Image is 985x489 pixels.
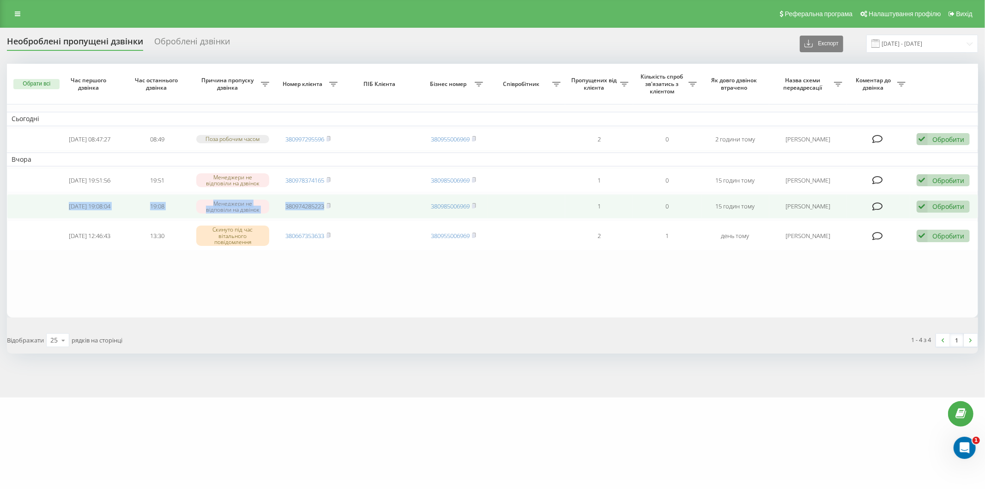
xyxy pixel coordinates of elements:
td: 0 [633,128,701,151]
span: Номер клієнта [278,80,329,88]
span: Пропущених від клієнта [570,77,620,91]
td: [PERSON_NAME] [769,168,847,193]
td: 15 годин тому [701,194,769,219]
button: Експорт [800,36,843,52]
span: Час останнього дзвінка [131,77,184,91]
span: Причина пропуску дзвінка [196,77,261,91]
span: Реферальна програма [785,10,853,18]
span: Коментар до дзвінка [852,77,897,91]
td: [DATE] 08:47:27 [55,128,123,151]
div: Обробити [933,135,965,144]
td: 0 [633,168,701,193]
td: 0 [633,194,701,219]
a: 380974285223 [285,202,324,210]
td: Сьогодні [7,112,978,126]
a: 1 [950,334,964,347]
td: [PERSON_NAME] [769,194,847,219]
td: день тому [701,220,769,251]
td: 19:51 [123,168,191,193]
span: Співробітник [492,80,552,88]
span: 1 [973,437,980,444]
div: Обробити [933,202,965,211]
td: 1 [565,194,633,219]
span: Бізнес номер [424,80,475,88]
td: 19:08 [123,194,191,219]
a: 380667353633 [285,232,324,240]
a: 380955006969 [431,232,470,240]
td: 1 [633,220,701,251]
div: Менеджери не відповіли на дзвінок [196,200,269,214]
td: [DATE] 19:51:56 [55,168,123,193]
span: Як довго дзвінок втрачено [709,77,761,91]
div: Скинуто під час вітального повідомлення [196,226,269,246]
a: 380997295596 [285,135,324,143]
span: Вихід [956,10,973,18]
td: 08:49 [123,128,191,151]
td: [DATE] 19:08:04 [55,194,123,219]
td: Вчора [7,153,978,166]
span: Час першого дзвінка [63,77,116,91]
td: 2 [565,220,633,251]
td: [DATE] 12:46:43 [55,220,123,251]
span: рядків на сторінці [72,336,122,344]
div: Поза робочим часом [196,135,269,143]
td: [PERSON_NAME] [769,128,847,151]
td: 13:30 [123,220,191,251]
iframe: Intercom live chat [954,437,976,459]
span: Налаштування профілю [869,10,941,18]
div: Оброблені дзвінки [154,37,230,51]
div: 25 [50,336,58,345]
td: 15 годин тому [701,168,769,193]
a: 380978374165 [285,176,324,184]
span: Назва схеми переадресації [774,77,834,91]
td: 2 [565,128,633,151]
button: Обрати всі [13,79,60,89]
div: Менеджери не відповіли на дзвінок [196,173,269,187]
a: 380955006969 [431,135,470,143]
span: Кількість спроб зв'язатись з клієнтом [638,73,688,95]
span: Відображати [7,336,44,344]
a: 380985006969 [431,176,470,184]
td: [PERSON_NAME] [769,220,847,251]
a: 380985006969 [431,202,470,210]
div: Обробити [933,176,965,185]
td: 1 [565,168,633,193]
div: 1 - 4 з 4 [912,335,931,344]
div: Необроблені пропущені дзвінки [7,37,143,51]
span: ПІБ Клієнта [350,80,411,88]
td: 2 години тому [701,128,769,151]
div: Обробити [933,232,965,240]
